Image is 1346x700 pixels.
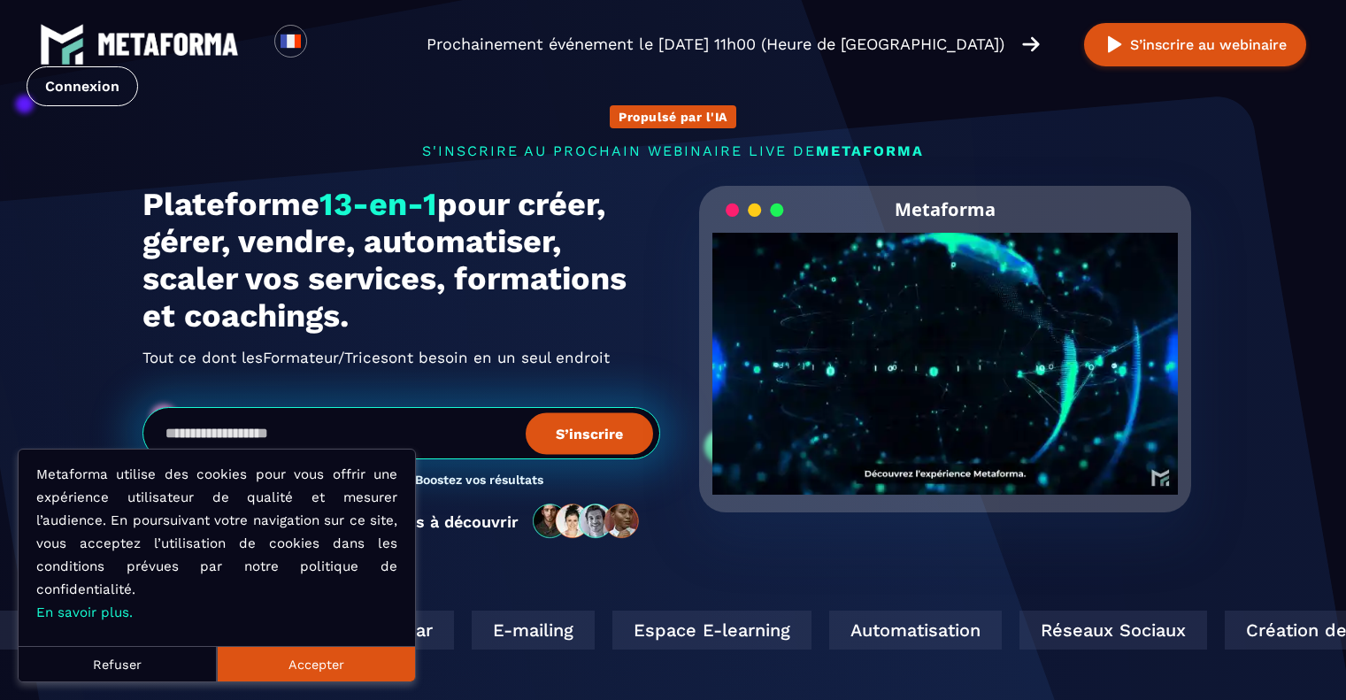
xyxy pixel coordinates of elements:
[823,611,996,650] div: Automatisation
[322,34,335,55] input: Search for option
[712,233,1179,465] video: Your browser does not support the video tag.
[335,611,448,650] div: Webinar
[36,604,133,620] a: En savoir plus.
[142,186,660,335] h1: Plateforme pour créer, gérer, vendre, automatiser, scaler vos services, formations et coachings.
[40,22,84,66] img: logo
[1104,34,1126,56] img: play
[19,646,217,681] button: Refuser
[263,343,388,372] span: Formateur/Trices
[1022,35,1040,54] img: arrow-right
[307,25,350,64] div: Search for option
[1084,23,1306,66] button: S’inscrire au webinaire
[427,32,1004,57] p: Prochainement événement le [DATE] 11h00 (Heure de [GEOGRAPHIC_DATA])
[27,66,138,106] a: Connexion
[36,463,397,624] p: Metaforma utilise des cookies pour vous offrir une expérience utilisateur de qualité et mesurer l...
[1013,611,1201,650] div: Réseaux Sociaux
[142,142,1204,159] p: s'inscrire au prochain webinaire live de
[606,611,805,650] div: Espace E-learning
[217,646,415,681] button: Accepter
[319,186,437,223] span: 13-en-1
[526,412,653,454] button: S’inscrire
[726,202,784,219] img: loading
[816,142,924,159] span: METAFORMA
[280,30,302,52] img: fr
[465,611,588,650] div: E-mailing
[415,473,543,489] h3: Boostez vos résultats
[97,33,239,56] img: logo
[527,503,646,540] img: community-people
[142,343,660,372] h2: Tout ce dont les ont besoin en un seul endroit
[895,186,996,233] h2: Metaforma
